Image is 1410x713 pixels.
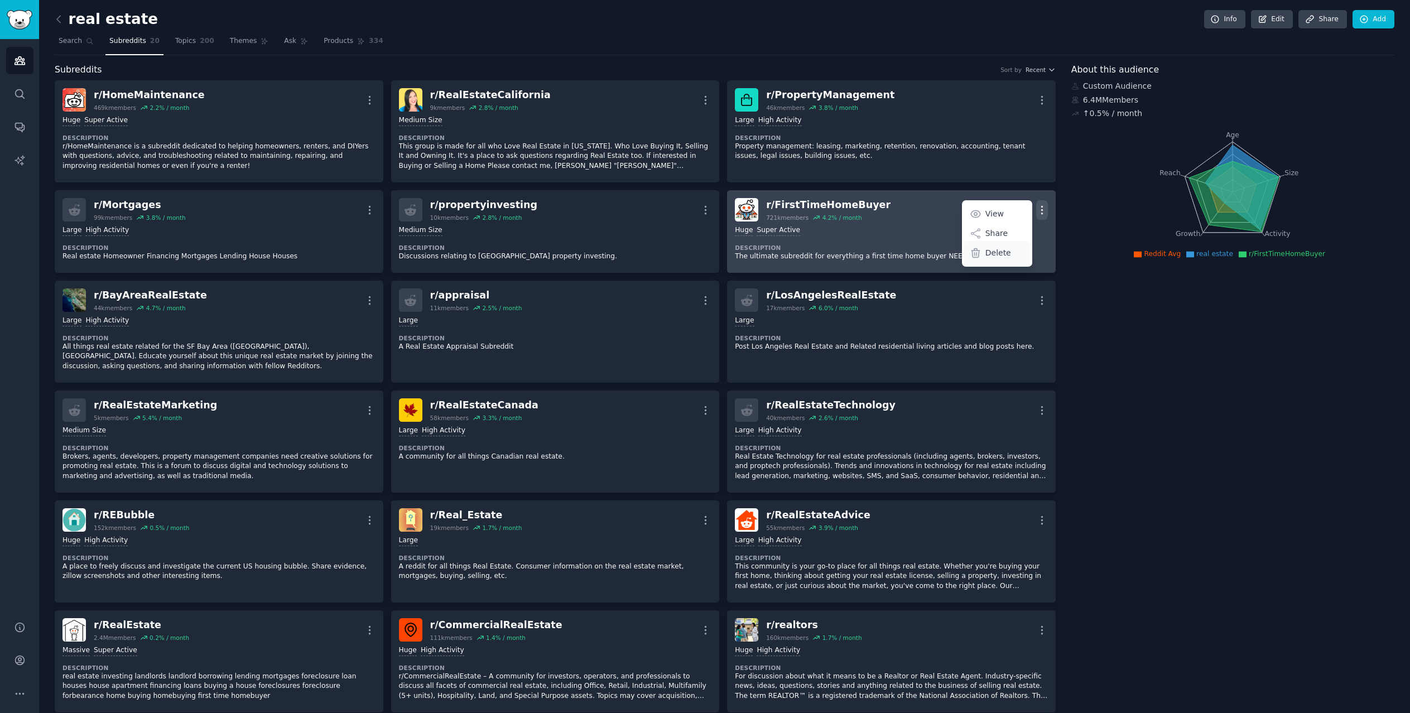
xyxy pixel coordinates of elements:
[985,208,1004,220] p: View
[94,618,189,632] div: r/ RealEstate
[766,214,809,221] div: 721k members
[735,244,1048,252] dt: Description
[727,610,1056,712] a: realtorsr/realtors160kmembers1.7% / monthHugeHigh ActivityDescriptionFor discussion about what it...
[1226,131,1239,139] tspan: Age
[757,645,800,656] div: High Activity
[1071,80,1394,92] div: Custom Audience
[399,536,418,546] div: Large
[430,214,469,221] div: 10k members
[94,198,186,212] div: r/ Mortgages
[766,508,870,522] div: r/ RealEstateAdvice
[985,247,1011,259] p: Delete
[430,618,562,632] div: r/ CommercialRealEstate
[62,342,376,372] p: All things real estate related for the SF Bay Area ([GEOGRAPHIC_DATA]), [GEOGRAPHIC_DATA]. Educat...
[430,198,538,212] div: r/ propertyinvesting
[399,452,712,462] p: A community for all things Canadian real estate.
[62,536,80,546] div: Huge
[62,562,376,581] p: A place to freely discuss and investigate the current US housing bubble. Share evidence, zillow s...
[766,524,805,532] div: 55k members
[7,10,32,30] img: GummySearch logo
[964,202,1030,225] a: View
[62,508,86,532] img: REBubble
[1249,250,1325,258] span: r/FirstTimeHomeBuyer
[430,398,538,412] div: r/ RealEstateCanada
[62,225,81,236] div: Large
[391,391,720,493] a: RealEstateCanadar/RealEstateCanada58kmembers3.3% / monthLargeHigh ActivityDescriptionA community ...
[175,36,196,46] span: Topics
[84,536,128,546] div: High Activity
[482,304,522,312] div: 2.5 % / month
[399,334,712,342] dt: Description
[94,398,217,412] div: r/ RealEstateMarketing
[735,554,1048,562] dt: Description
[399,134,712,142] dt: Description
[94,414,129,422] div: 5k members
[735,562,1048,591] p: This community is your go-to place for all things real estate. Whether you're buying your first h...
[735,142,1048,161] p: Property management: leasing, marketing, retention, renovation, accounting, tenant issues, legal ...
[482,524,522,532] div: 1.7 % / month
[62,618,86,642] img: RealEstate
[399,508,422,532] img: Real_Estate
[399,664,712,672] dt: Description
[766,88,894,102] div: r/ PropertyManagement
[735,452,1048,481] p: Real Estate Technology for real estate professionals (including agents, brokers, investors, and p...
[62,444,376,452] dt: Description
[727,80,1056,182] a: PropertyManagementr/PropertyManagement46kmembers3.8% / monthLargeHigh ActivityDescriptionProperty...
[399,88,422,112] img: RealEstateCalifornia
[735,444,1048,452] dt: Description
[757,225,800,236] div: Super Active
[735,252,1048,262] p: The ultimate subreddit for everything a first time home buyer NEEDS to know.
[94,214,132,221] div: 99k members
[430,524,469,532] div: 19k members
[62,142,376,171] p: r/HomeMaintenance is a subreddit dedicated to helping homeowners, renters, and DIYers with questi...
[735,198,758,221] img: FirstTimeHomeBuyer
[727,190,1056,273] a: FirstTimeHomeBuyerr/FirstTimeHomeBuyer721kmembers4.2% / monthViewShareDeleteHugeSuper ActiveDescr...
[391,500,720,603] a: Real_Estater/Real_Estate19kmembers1.7% / monthLargeDescriptionA reddit for all things Real Estate...
[59,36,82,46] span: Search
[735,342,1048,352] p: Post Los Angeles Real Estate and Related residential living articles and blog posts here.
[150,524,189,532] div: 0.5 % / month
[1284,168,1298,176] tspan: Size
[486,634,526,642] div: 1.4 % / month
[399,115,442,126] div: Medium Size
[55,11,158,28] h2: real estate
[391,281,720,383] a: r/appraisal11kmembers2.5% / monthLargeDescriptionA Real Estate Appraisal Subreddit
[62,288,86,312] img: BayAreaRealEstate
[55,610,383,712] a: RealEstater/RealEstate2.4Mmembers0.2% / monthMassiveSuper ActiveDescriptionreal estate investing ...
[1159,168,1181,176] tspan: Reach
[735,536,754,546] div: Large
[84,115,128,126] div: Super Active
[399,398,422,422] img: RealEstateCanada
[324,36,353,46] span: Products
[399,252,712,262] p: Discussions relating to [GEOGRAPHIC_DATA] property investing.
[1083,108,1142,119] div: ↑ 0.5 % / month
[62,334,376,342] dt: Description
[430,304,469,312] div: 11k members
[369,36,383,46] span: 334
[320,32,387,55] a: Products334
[766,618,862,632] div: r/ realtors
[421,645,464,656] div: High Activity
[399,142,712,171] p: This group is made for all who Love Real Estate in [US_STATE]. Who Love Buying It, Selling It and...
[735,426,754,436] div: Large
[822,214,862,221] div: 4.2 % / month
[985,228,1008,239] p: Share
[479,104,518,112] div: 2.8 % / month
[766,104,805,112] div: 46k members
[62,316,81,326] div: Large
[399,672,712,701] p: r/CommercialRealEstate – A community for investors, operators, and professionals to discuss all f...
[62,554,376,562] dt: Description
[1071,63,1159,77] span: About this audience
[150,634,189,642] div: 0.2 % / month
[226,32,273,55] a: Themes
[55,190,383,273] a: r/Mortgages99kmembers3.8% / monthLargeHigh ActivityDescriptionReal estate Homeowner Financing Mor...
[1204,10,1245,29] a: Info
[735,225,753,236] div: Huge
[280,32,312,55] a: Ask
[735,645,753,656] div: Huge
[766,398,896,412] div: r/ RealEstateTechnology
[109,36,146,46] span: Subreddits
[62,244,376,252] dt: Description
[55,80,383,182] a: HomeMaintenancer/HomeMaintenance469kmembers2.2% / monthHugeSuper ActiveDescriptionr/HomeMaintenan...
[819,104,858,112] div: 3.8 % / month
